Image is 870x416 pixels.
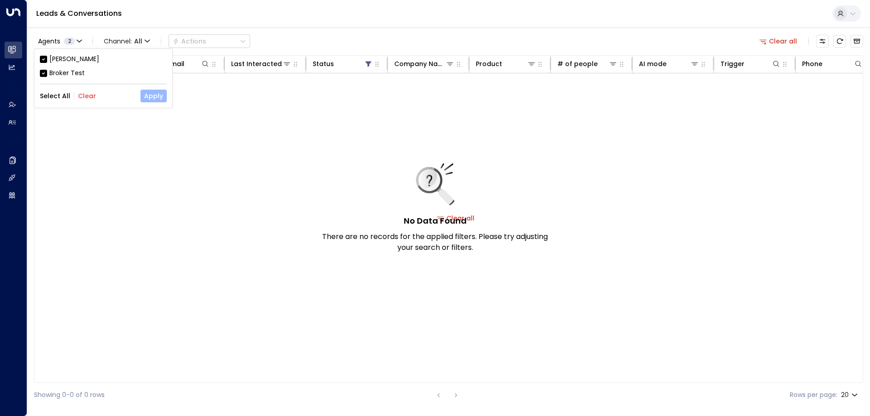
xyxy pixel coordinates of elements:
button: Apply [140,90,167,102]
button: Select All [40,92,70,100]
div: Broker Test [40,68,167,78]
button: Clear [78,92,96,100]
div: Broker Test [49,68,85,78]
div: [PERSON_NAME] [40,54,167,64]
div: [PERSON_NAME] [49,54,99,64]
